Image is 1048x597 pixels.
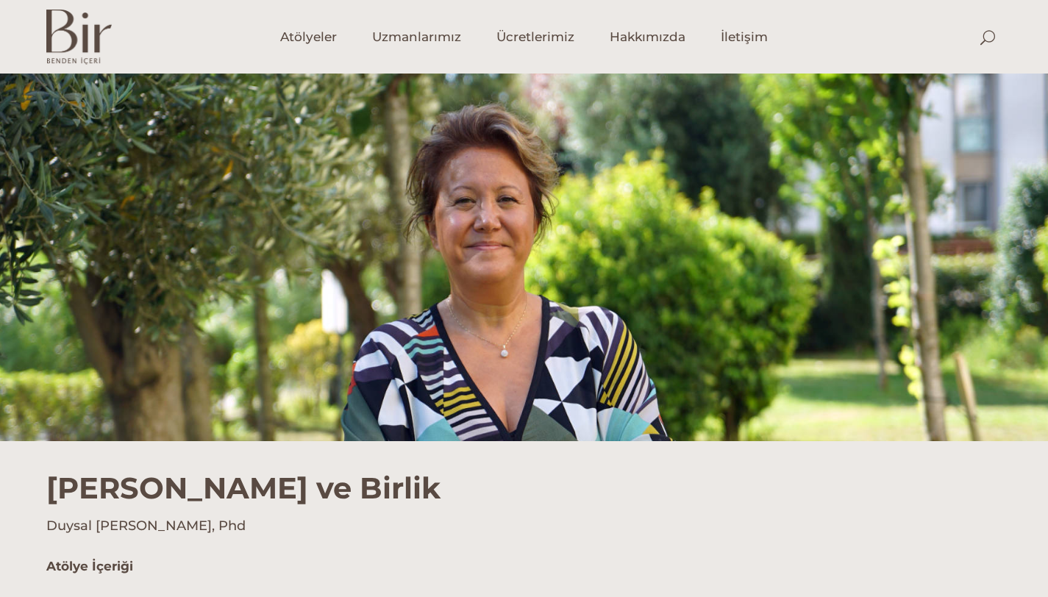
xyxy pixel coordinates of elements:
[721,29,768,46] span: İletişim
[46,557,513,576] h5: Atölye İçeriği
[496,29,574,46] span: Ücretlerimiz
[372,29,461,46] span: Uzmanlarımız
[280,29,337,46] span: Atölyeler
[46,517,1002,535] h4: Duysal [PERSON_NAME], Phd
[46,441,1002,506] h1: [PERSON_NAME] ve Birlik
[610,29,685,46] span: Hakkımızda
